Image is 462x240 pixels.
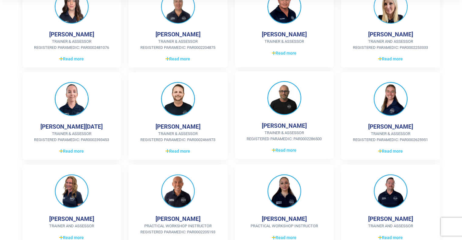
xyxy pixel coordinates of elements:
[368,123,413,130] h4: [PERSON_NAME]
[262,122,307,129] h4: [PERSON_NAME]
[245,39,324,45] span: Trainer & Assessor
[32,131,111,143] span: Trainer & Assessor Registered Paramedic: PAR0002393453
[351,55,430,63] a: Read more
[32,55,111,63] a: Read more
[32,147,111,155] a: Read more
[262,31,307,38] h4: [PERSON_NAME]
[49,31,94,38] h4: [PERSON_NAME]
[351,39,430,50] span: Trainer and Assessor Registered Paramedic: PAR0002253333
[272,50,296,56] span: Read more
[351,223,430,229] span: Trainer and Assessor
[156,215,200,222] h4: [PERSON_NAME]
[32,39,111,50] span: Trainer & Assessor Registered Paramedic: PAR0002481076
[156,31,200,38] h4: [PERSON_NAME]
[138,131,218,143] span: Trainer & Assessor Registered Paramedic: PAR0002466973
[245,49,324,57] a: Read more
[55,82,89,116] img: Sophie Lucia Griffiths
[374,82,408,116] img: Jennifer Prendergast
[32,223,111,229] span: Trainer and Assessor
[138,55,218,63] a: Read more
[40,123,103,130] h4: [PERSON_NAME][DATE]
[59,56,84,62] span: Read more
[245,147,324,154] a: Read more
[138,147,218,155] a: Read more
[368,31,413,38] h4: [PERSON_NAME]
[166,148,190,154] span: Read more
[267,174,301,208] img: Rachelle Elliott
[351,131,430,143] span: Trainer & Assessor Registered Paramedic: PAR0002625951
[49,215,94,222] h4: [PERSON_NAME]
[351,147,430,155] a: Read more
[138,223,218,235] span: Practical Workshop Instructor Registered Paramedic: PAR0002205193
[138,39,218,50] span: Trainer & Assessor Registered Paramedic: PAR0002204875
[59,148,84,154] span: Read more
[245,130,324,142] span: Trainer & Assessor Registered Paramedic: PAR0002286500
[55,174,89,208] img: Jolanta Kfoury
[368,215,413,222] h4: [PERSON_NAME]
[166,56,190,62] span: Read more
[378,148,403,154] span: Read more
[156,123,200,130] h4: [PERSON_NAME]
[267,81,301,115] img: Mick Jones
[272,147,296,154] span: Read more
[161,174,195,208] img: Leonard Price
[374,174,408,208] img: Ashley Robinson
[245,223,324,229] span: Practical Workshop Instructor
[262,215,307,222] h4: [PERSON_NAME]
[378,56,403,62] span: Read more
[161,82,195,116] img: Nathan Seidel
